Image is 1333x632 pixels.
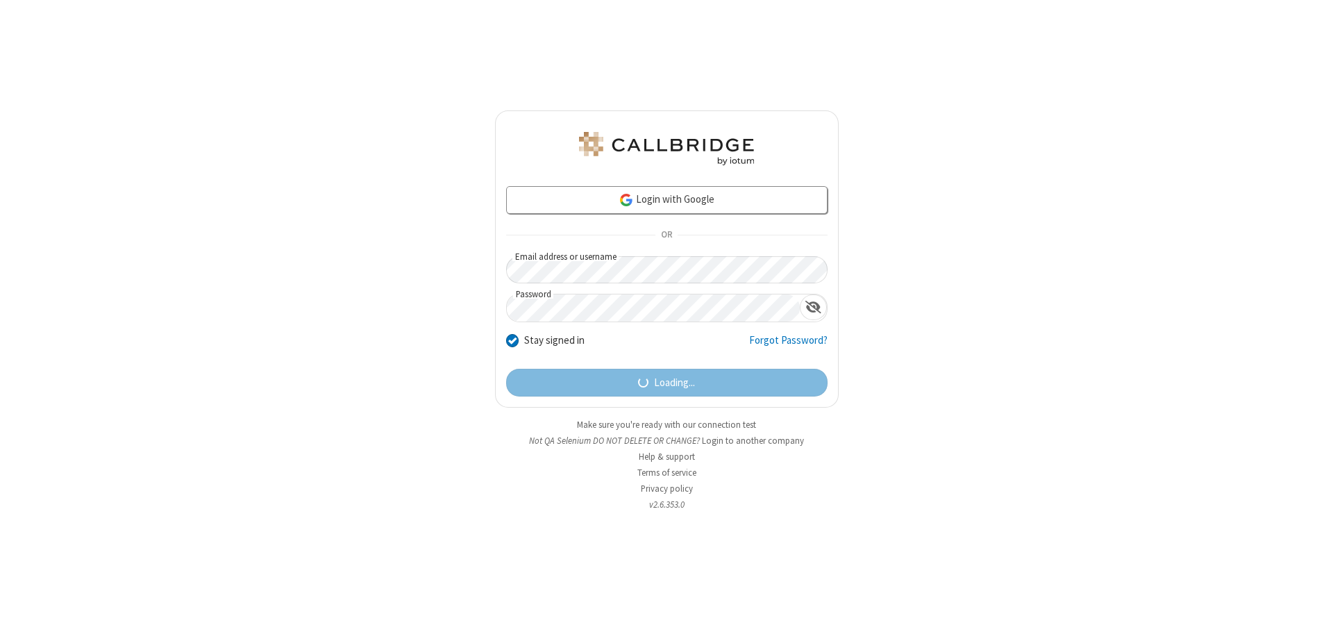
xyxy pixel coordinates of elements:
input: Email address or username [506,256,828,283]
div: Show password [800,294,827,320]
span: OR [655,226,678,245]
input: Password [507,294,800,322]
li: Not QA Selenium DO NOT DELETE OR CHANGE? [495,434,839,447]
li: v2.6.353.0 [495,498,839,511]
button: Login to another company [702,434,804,447]
label: Stay signed in [524,333,585,349]
a: Help & support [639,451,695,463]
a: Terms of service [637,467,696,479]
a: Make sure you're ready with our connection test [577,419,756,431]
span: Loading... [654,375,695,391]
a: Login with Google [506,186,828,214]
img: QA Selenium DO NOT DELETE OR CHANGE [576,132,757,165]
button: Loading... [506,369,828,397]
a: Forgot Password? [749,333,828,359]
img: google-icon.png [619,192,634,208]
a: Privacy policy [641,483,693,494]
